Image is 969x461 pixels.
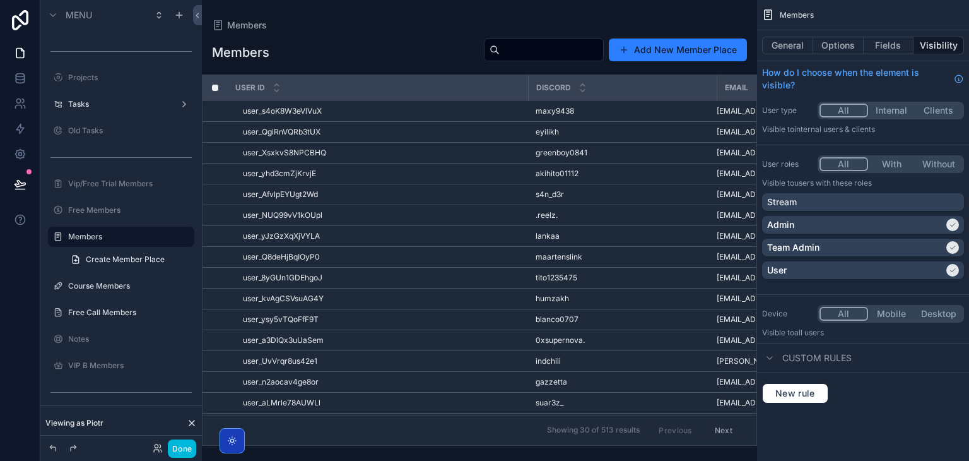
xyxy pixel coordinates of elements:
[536,169,578,179] span: akihito01112
[536,335,585,345] span: 0xsupernova.
[243,106,322,116] span: user_s4oK8W3eVlVuX
[717,252,845,262] span: [EMAIL_ADDRESS][DOMAIN_NAME]
[536,398,563,408] span: suar3z_
[868,104,915,117] button: Internal
[819,104,868,117] button: All
[68,126,187,136] label: Old Tasks
[243,148,520,158] a: user_XsxkvS8NPCBHQ
[536,273,577,283] span: tito1235475
[243,210,322,220] span: user_NUQ99vV1kOUpl
[536,356,561,366] span: indchili
[717,273,845,283] span: [EMAIL_ADDRESS][DOMAIN_NAME]
[762,124,964,135] p: Visible to
[717,294,845,304] span: [EMAIL_ADDRESS][DOMAIN_NAME]
[536,377,567,387] span: gazzetta
[243,377,319,387] span: user_n2aocav4ge8or
[243,273,520,283] a: user_8yGUn1GDEhgoJ
[68,232,187,242] a: Members
[86,254,165,265] span: Create Member Place
[243,356,520,366] a: user_UvVrqr8us42e1
[243,210,520,220] a: user_NUQ99vV1kOUpl
[536,210,709,220] a: .reelz.
[762,383,828,404] button: New rule
[913,37,964,54] button: Visibility
[243,356,317,366] span: user_UvVrqr8us42e1
[609,39,747,61] button: Add New Member Place
[68,179,187,189] label: Vip/Free Trial Members
[819,307,868,321] button: All
[243,294,520,304] a: user_kvAgCSVsuAG4Y
[168,440,196,458] button: Done
[536,106,574,116] span: maxy9438
[243,169,520,179] a: user_yhd3cmZjKrvjE
[243,106,520,116] a: user_s4oK8W3eVlVuX
[536,377,709,387] a: gazzetta
[536,314,578,325] span: blanco0707
[536,169,709,179] a: akihito01112
[235,83,265,93] span: User ID
[717,148,845,158] span: [EMAIL_ADDRESS][DOMAIN_NAME]
[762,105,813,116] label: User type
[717,314,845,325] span: [EMAIL_ADDRESS][DOMAIN_NAME]
[243,127,320,137] span: user_QgiRnVQRb3tUX
[536,356,709,366] a: indchili
[536,252,709,262] a: maartenslink
[536,106,709,116] a: maxy9438
[536,252,582,262] span: maartenslink
[536,294,569,304] span: humzakh
[243,294,324,304] span: user_kvAgCSVsuAG4Y
[762,309,813,319] label: Device
[68,361,187,371] label: VIP B Members
[243,189,318,200] span: user_AfvlpEYUgt2Wd
[243,127,520,137] a: user_QgiRnVQRb3tUX
[212,44,269,61] h1: Members
[243,335,520,345] a: user_a3DlQx3uUaSem
[780,10,814,20] span: Members
[243,273,322,283] span: user_8yGUn1GDEhgoJ
[243,148,326,158] span: user_XsxkvS8NPCBHQ
[243,398,520,408] a: user_aLMrle78AUWLl
[915,157,962,171] button: Without
[864,37,914,54] button: Fields
[819,157,868,171] button: All
[66,9,92,21] span: Menu
[227,19,267,32] span: Members
[868,307,915,321] button: Mobile
[243,252,520,262] a: user_Q8deHjBqIOyP0
[717,377,845,387] span: [EMAIL_ADDRESS][DOMAIN_NAME]
[45,418,103,428] span: Viewing as Piotr
[243,377,520,387] a: user_n2aocav4ge8or
[68,73,187,83] a: Projects
[68,308,187,318] label: Free Call Members
[915,307,962,321] button: Desktop
[243,169,316,179] span: user_yhd3cmZjKrvjE
[68,281,187,291] a: Course Members
[68,334,187,344] label: Notes
[767,196,797,208] p: Stream
[536,273,709,283] a: tito1235475
[243,314,520,325] a: user_ysy5vTQoFfF9T
[536,398,709,408] a: suar3z_
[63,249,194,270] a: Create Member Place
[762,66,949,92] span: How do I choose when the element is visible?
[767,219,794,231] p: Admin
[770,388,820,399] span: New rule
[536,189,709,200] a: s4n_d3r
[794,328,824,337] span: all users
[762,159,813,169] label: User roles
[68,205,187,215] label: Free Members
[717,356,906,366] span: [PERSON_NAME][EMAIL_ADDRESS][DOMAIN_NAME]
[782,352,852,364] span: Custom rules
[536,148,709,158] a: greenboy0841
[762,66,964,92] a: How do I choose when the element is visible?
[725,83,748,93] span: Email
[762,37,813,54] button: General
[243,314,319,325] span: user_ysy5vTQoFfF9T
[717,169,845,179] span: [EMAIL_ADDRESS][DOMAIN_NAME]
[536,210,558,220] span: .reelz.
